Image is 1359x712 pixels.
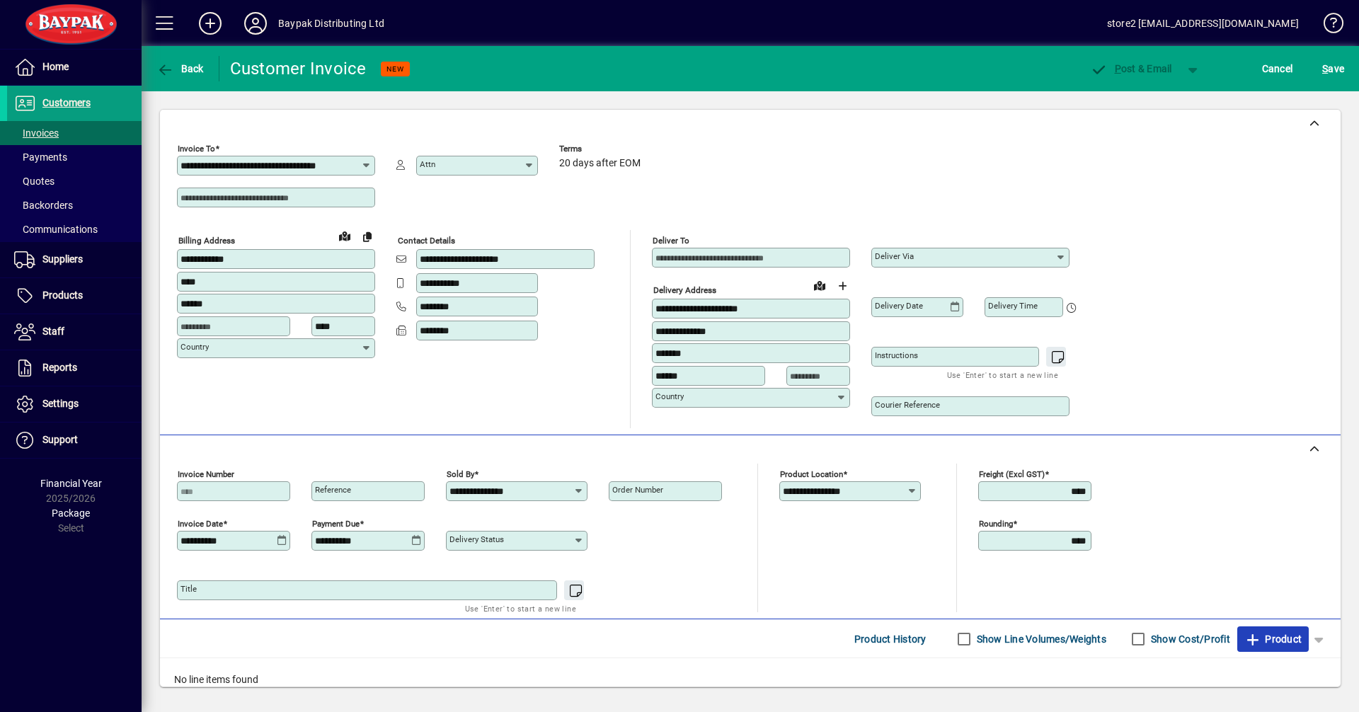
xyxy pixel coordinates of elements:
[7,193,142,217] a: Backorders
[14,224,98,235] span: Communications
[849,626,932,652] button: Product History
[559,158,641,169] span: 20 days after EOM
[14,151,67,163] span: Payments
[988,301,1038,311] mat-label: Delivery time
[465,600,576,616] mat-hint: Use 'Enter' to start a new line
[386,64,404,74] span: NEW
[7,169,142,193] a: Quotes
[447,469,474,479] mat-label: Sold by
[875,350,918,360] mat-label: Instructions
[7,314,142,350] a: Staff
[875,251,914,261] mat-label: Deliver via
[1244,628,1302,650] span: Product
[42,434,78,445] span: Support
[312,519,360,529] mat-label: Payment due
[180,584,197,594] mat-label: Title
[230,57,367,80] div: Customer Invoice
[1107,12,1299,35] div: store2 [EMAIL_ADDRESS][DOMAIN_NAME]
[7,242,142,277] a: Suppliers
[1322,57,1344,80] span: ave
[875,400,940,410] mat-label: Courier Reference
[1322,63,1328,74] span: S
[7,121,142,145] a: Invoices
[14,127,59,139] span: Invoices
[1319,56,1348,81] button: Save
[974,632,1106,646] label: Show Line Volumes/Weights
[7,217,142,241] a: Communications
[156,63,204,74] span: Back
[780,469,843,479] mat-label: Product location
[420,159,435,169] mat-label: Attn
[1083,56,1179,81] button: Post & Email
[1313,3,1341,49] a: Knowledge Base
[142,56,219,81] app-page-header-button: Back
[356,225,379,248] button: Copy to Delivery address
[653,236,689,246] mat-label: Deliver To
[42,253,83,265] span: Suppliers
[979,469,1045,479] mat-label: Freight (excl GST)
[233,11,278,36] button: Profile
[52,507,90,519] span: Package
[178,144,215,154] mat-label: Invoice To
[42,289,83,301] span: Products
[178,469,234,479] mat-label: Invoice number
[808,274,831,297] a: View on map
[42,97,91,108] span: Customers
[1115,63,1121,74] span: P
[7,423,142,458] a: Support
[178,519,223,529] mat-label: Invoice date
[7,145,142,169] a: Payments
[854,628,927,650] span: Product History
[42,398,79,409] span: Settings
[875,301,923,311] mat-label: Delivery date
[7,350,142,386] a: Reports
[7,50,142,85] a: Home
[1237,626,1309,652] button: Product
[42,326,64,337] span: Staff
[979,519,1013,529] mat-label: Rounding
[612,485,663,495] mat-label: Order number
[449,534,504,544] mat-label: Delivery status
[1262,57,1293,80] span: Cancel
[180,342,209,352] mat-label: Country
[188,11,233,36] button: Add
[831,275,854,297] button: Choose address
[7,386,142,422] a: Settings
[42,61,69,72] span: Home
[1148,632,1230,646] label: Show Cost/Profit
[14,176,55,187] span: Quotes
[655,391,684,401] mat-label: Country
[40,478,102,489] span: Financial Year
[42,362,77,373] span: Reports
[315,485,351,495] mat-label: Reference
[333,224,356,247] a: View on map
[160,658,1341,701] div: No line items found
[1090,63,1172,74] span: ost & Email
[1258,56,1297,81] button: Cancel
[14,200,73,211] span: Backorders
[559,144,644,154] span: Terms
[278,12,384,35] div: Baypak Distributing Ltd
[947,367,1058,383] mat-hint: Use 'Enter' to start a new line
[153,56,207,81] button: Back
[7,278,142,314] a: Products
